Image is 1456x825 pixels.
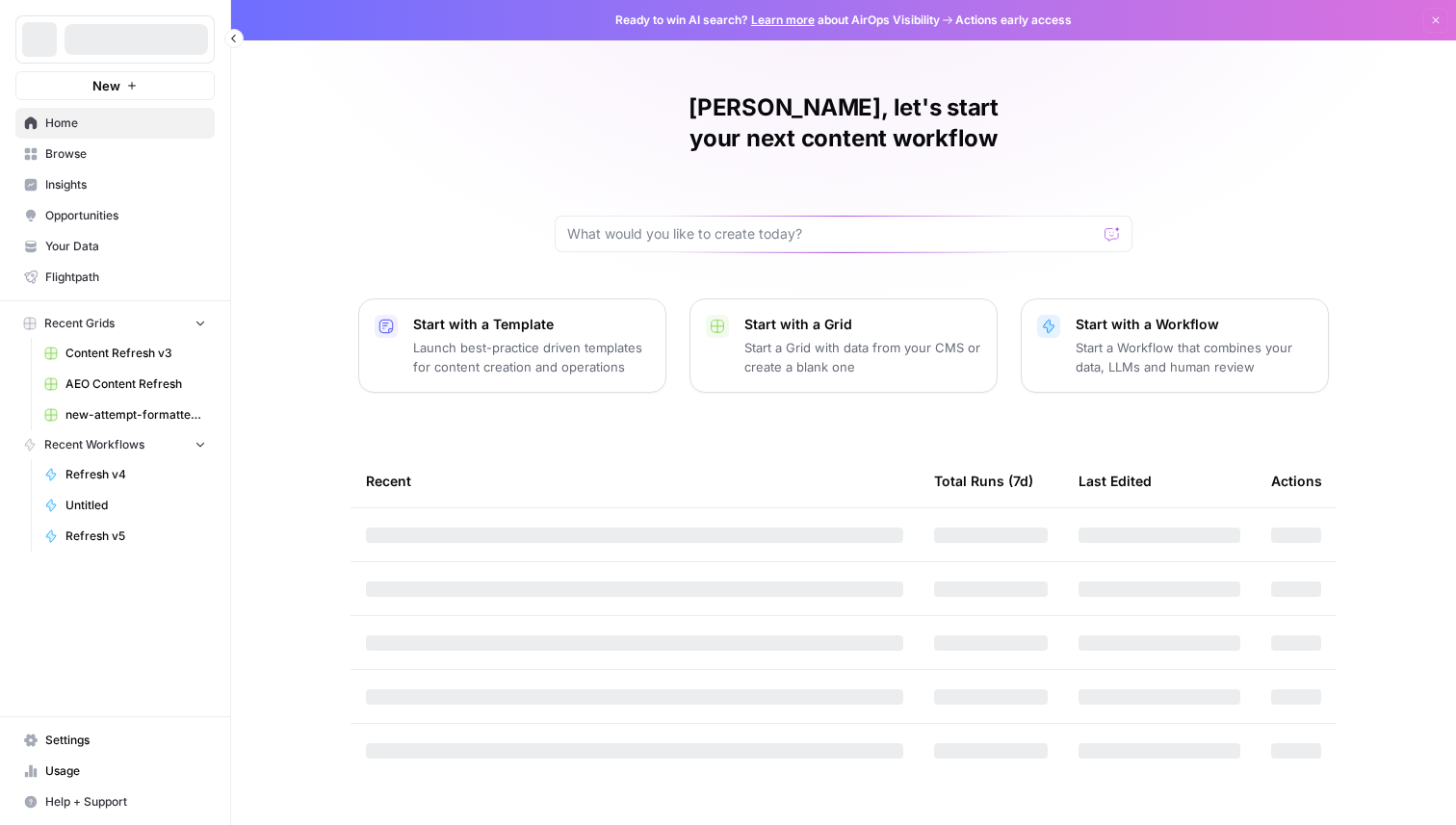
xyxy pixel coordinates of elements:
[15,309,215,338] button: Recent Grids
[15,786,215,817] button: Help + Support
[15,169,215,200] a: Insights
[15,231,215,262] a: Your Data
[15,139,215,169] a: Browse
[45,145,206,163] span: Browse
[44,436,144,453] span: Recent Workflows
[36,369,215,400] a: AEO Content Refresh
[358,298,666,393] button: Start with a TemplateLaunch best-practice driven templates for content creation and operations
[955,12,1072,29] span: Actions early access
[567,224,1097,244] input: What would you like to create today?
[36,459,215,490] a: Refresh v4
[65,345,206,362] span: Content Refresh v3
[45,238,206,255] span: Your Data
[1076,338,1313,376] p: Start a Workflow that combines your data, LLMs and human review
[413,338,650,376] p: Launch best-practice driven templates for content creation and operations
[65,375,206,393] span: AEO Content Refresh
[744,315,981,334] p: Start with a Grid
[1021,298,1329,393] button: Start with a WorkflowStart a Workflow that combines your data, LLMs and human review
[45,732,206,749] span: Settings
[615,12,940,29] span: Ready to win AI search? about AirOps Visibility
[1076,315,1313,334] p: Start with a Workflow
[45,115,206,132] span: Home
[555,92,1132,154] h1: [PERSON_NAME], let's start your next content workflow
[1079,454,1152,507] div: Last Edited
[15,262,215,293] a: Flightpath
[934,454,1033,507] div: Total Runs (7d)
[45,269,206,286] span: Flightpath
[36,400,215,430] a: new-attempt-formatted.csv
[15,200,215,231] a: Opportunities
[65,406,206,424] span: new-attempt-formatted.csv
[36,338,215,369] a: Content Refresh v3
[36,521,215,552] a: Refresh v5
[15,756,215,786] a: Usage
[744,338,981,376] p: Start a Grid with data from your CMS or create a blank one
[44,315,115,332] span: Recent Grids
[92,76,120,95] span: New
[689,298,998,393] button: Start with a GridStart a Grid with data from your CMS or create a blank one
[15,108,215,139] a: Home
[1271,454,1322,507] div: Actions
[45,176,206,193] span: Insights
[45,793,206,811] span: Help + Support
[65,466,206,483] span: Refresh v4
[45,207,206,224] span: Opportunities
[366,454,903,507] div: Recent
[65,497,206,514] span: Untitled
[36,490,215,521] a: Untitled
[45,762,206,780] span: Usage
[751,13,815,27] a: Learn more
[15,71,215,100] button: New
[15,725,215,756] a: Settings
[65,528,206,545] span: Refresh v5
[15,430,215,459] button: Recent Workflows
[413,315,650,334] p: Start with a Template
